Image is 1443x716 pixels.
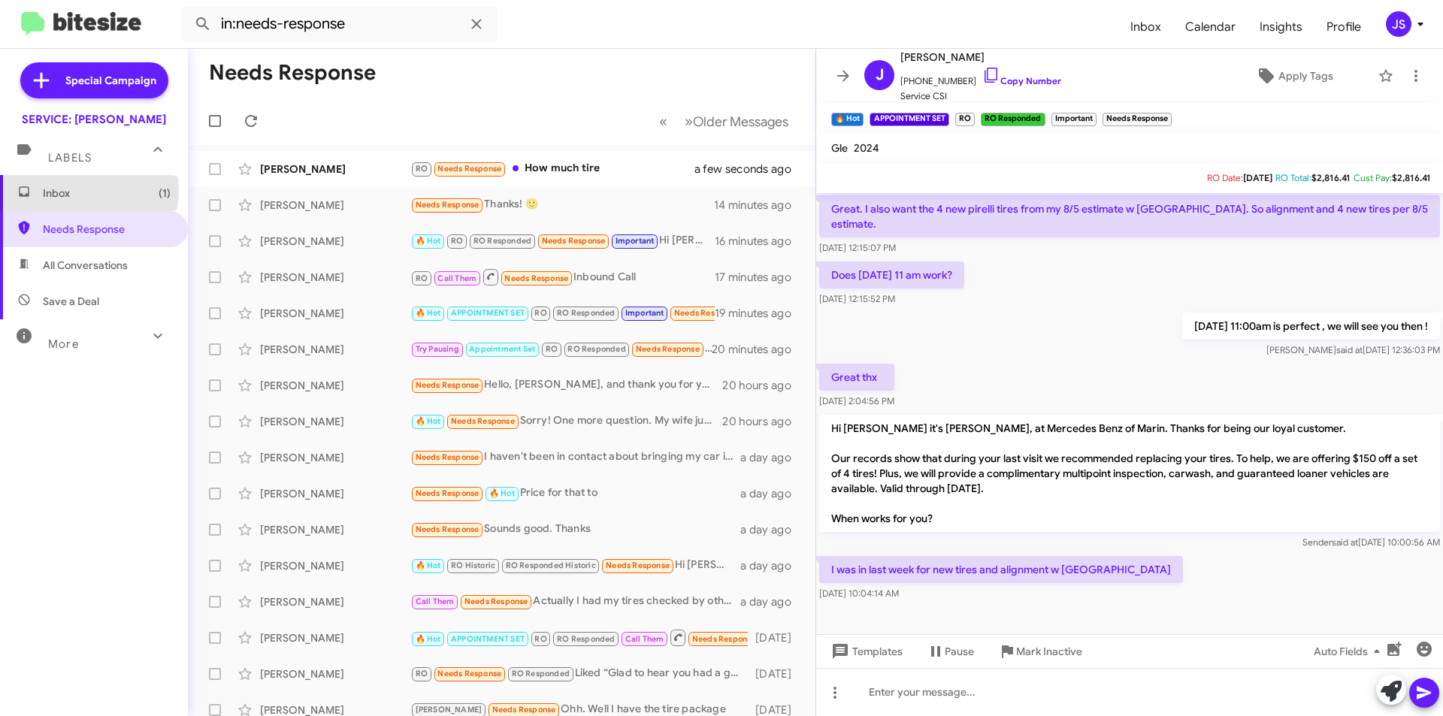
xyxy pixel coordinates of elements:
div: [PERSON_NAME] [260,666,410,681]
div: 14 minutes ago [714,198,803,213]
span: Apply Tags [1278,62,1333,89]
div: [PERSON_NAME] [260,162,410,177]
div: a day ago [740,558,803,573]
a: Special Campaign [20,62,168,98]
small: 🔥 Hot [831,113,864,126]
div: 16 minutes ago [715,234,803,249]
span: 🔥 Hot [416,560,441,570]
button: JS [1373,11,1426,37]
div: a day ago [740,486,803,501]
span: said at [1336,344,1363,355]
div: SERVICE: [PERSON_NAME] [22,112,166,127]
span: Save a Deal [43,294,99,309]
span: 🔥 Hot [416,308,441,318]
span: Needs Response [636,344,700,354]
span: Needs Response [437,669,501,678]
div: Inbound Call [410,628,748,647]
small: Important [1051,113,1097,126]
span: Special Campaign [65,73,156,88]
span: Appointment Set [469,344,535,354]
span: Needs Response [492,705,556,714]
nav: Page navigation example [651,106,797,137]
small: RO Responded [981,113,1045,126]
div: We already did so with you last week . Please update your records. Thank you [410,340,713,358]
span: [DATE] 12:15:52 PM [819,293,895,304]
div: Sorry! One more question. My wife just told me the windshield fluid is leaking. How much to fix t... [410,412,722,430]
span: Needs Response [416,380,479,390]
div: 19 minutes ago [715,306,803,321]
h1: Needs Response [209,61,376,85]
a: Inbox [1118,5,1173,49]
small: RO [955,113,975,126]
span: RO Total: [1275,172,1311,183]
span: $2,816.41 [1392,172,1431,183]
button: Mark Inactive [986,638,1094,665]
div: [PERSON_NAME] [260,198,410,213]
span: [PERSON_NAME] [DATE] 12:36:03 PM [1266,344,1440,355]
span: 🔥 Hot [416,634,441,644]
span: RO [546,344,558,354]
span: Templates [828,638,903,665]
div: [PERSON_NAME] [260,414,410,429]
p: I was in last week for new tires and alignment w [GEOGRAPHIC_DATA] [819,556,1183,583]
div: [PERSON_NAME] [260,270,410,285]
a: Profile [1314,5,1373,49]
p: Hi [PERSON_NAME] it's [PERSON_NAME], at Mercedes Benz of Marin. Thanks for being our loyal custom... [819,415,1440,532]
span: RO [534,634,546,644]
span: 🔥 Hot [416,236,441,246]
span: Needs Response [464,597,528,606]
span: Older Messages [693,113,788,130]
span: RO [534,308,546,318]
div: Hello, [PERSON_NAME], and thank you for your note .... I'm well out of your Neighbourhood, and ne... [410,376,722,394]
div: [PERSON_NAME] [260,234,410,249]
div: [PERSON_NAME] [260,522,410,537]
span: » [685,112,693,131]
div: JS [1386,11,1411,37]
span: [DATE] 12:15:07 PM [819,242,896,253]
span: RO Responded [557,634,615,644]
span: Pause [945,638,974,665]
div: I was in last week for new tires and alignment w [GEOGRAPHIC_DATA] [410,304,715,322]
span: Needs Response [416,488,479,498]
span: Needs Response [416,524,479,534]
div: Liked “Glad to hear you had a great experience! If you need to schedule any maintenance or repair... [410,665,748,682]
p: Great thx [819,364,894,391]
div: [DATE] [748,630,803,645]
div: [PERSON_NAME] [260,594,410,609]
span: 2024 [854,141,879,155]
span: J [876,63,884,87]
button: Auto Fields [1302,638,1398,665]
span: Service CSI [900,89,1061,104]
div: [PERSON_NAME] [260,630,410,645]
span: RO Responded [567,344,625,354]
div: 20 hours ago [722,414,803,429]
span: Try Pausing [416,344,459,354]
button: Templates [816,638,915,665]
p: Great. I also want the 4 new pirelli tires from my 8/5 estimate w [GEOGRAPHIC_DATA]. So alignment... [819,195,1440,237]
input: Search [182,6,498,42]
div: 20 minutes ago [713,342,803,357]
span: Needs Response [451,416,515,426]
small: APPOINTMENT SET [870,113,948,126]
span: RO Date: [1207,172,1243,183]
span: 🔥 Hot [416,416,441,426]
span: Needs Response [674,308,738,318]
span: More [48,337,79,351]
div: a day ago [740,450,803,465]
span: RO Historic [451,560,495,570]
div: a few seconds ago [713,162,803,177]
a: Calendar [1173,5,1248,49]
span: APPOINTMENT SET [451,634,525,644]
p: Does [DATE] 11 am work? [819,261,964,289]
div: [PERSON_NAME] [260,342,410,357]
span: Gle [831,141,848,155]
div: [PERSON_NAME] [260,306,410,321]
span: [DATE] [1243,172,1272,183]
div: a day ago [740,522,803,537]
span: Important [625,308,664,318]
span: RO [416,669,428,678]
span: Mark Inactive [1016,638,1082,665]
p: [DATE] 11:00am is perfect , we will see you then ! [1182,313,1440,340]
span: [PHONE_NUMBER] [900,66,1061,89]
